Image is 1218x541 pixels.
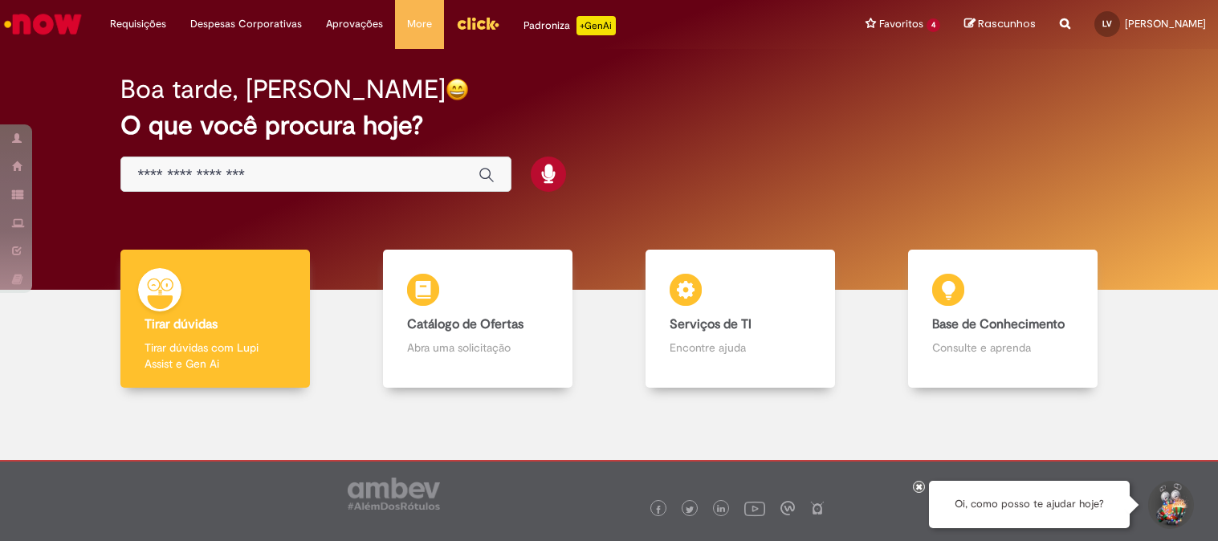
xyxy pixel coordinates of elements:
img: logo_footer_ambev_rotulo_gray.png [348,478,440,510]
p: Encontre ajuda [670,340,811,356]
span: Requisições [110,16,166,32]
img: logo_footer_linkedin.png [717,505,725,515]
a: Serviços de TI Encontre ajuda [609,250,872,388]
img: ServiceNow [2,8,84,40]
a: Rascunhos [964,17,1036,32]
span: [PERSON_NAME] [1125,17,1206,31]
button: Iniciar Conversa de Suporte [1146,481,1194,529]
a: Tirar dúvidas Tirar dúvidas com Lupi Assist e Gen Ai [84,250,347,388]
img: logo_footer_workplace.png [780,501,795,515]
b: Base de Conhecimento [932,316,1065,332]
img: logo_footer_naosei.png [810,501,825,515]
div: Padroniza [523,16,616,35]
span: Despesas Corporativas [190,16,302,32]
p: Tirar dúvidas com Lupi Assist e Gen Ai [145,340,286,372]
h2: O que você procura hoje? [120,112,1097,140]
img: logo_footer_twitter.png [686,506,694,514]
p: Abra uma solicitação [407,340,548,356]
a: Base de Conhecimento Consulte e aprenda [871,250,1134,388]
b: Serviços de TI [670,316,752,332]
span: Aprovações [326,16,383,32]
span: Rascunhos [978,16,1036,31]
a: Catálogo de Ofertas Abra uma solicitação [347,250,609,388]
b: Tirar dúvidas [145,316,218,332]
div: Oi, como posso te ajudar hoje? [929,481,1130,528]
h2: Boa tarde, [PERSON_NAME] [120,75,446,104]
span: 4 [927,18,940,32]
img: click_logo_yellow_360x200.png [456,11,499,35]
b: Catálogo de Ofertas [407,316,523,332]
img: happy-face.png [446,78,469,101]
p: +GenAi [576,16,616,35]
span: LV [1102,18,1112,29]
img: logo_footer_youtube.png [744,498,765,519]
span: More [407,16,432,32]
p: Consulte e aprenda [932,340,1073,356]
span: Favoritos [879,16,923,32]
img: logo_footer_facebook.png [654,506,662,514]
